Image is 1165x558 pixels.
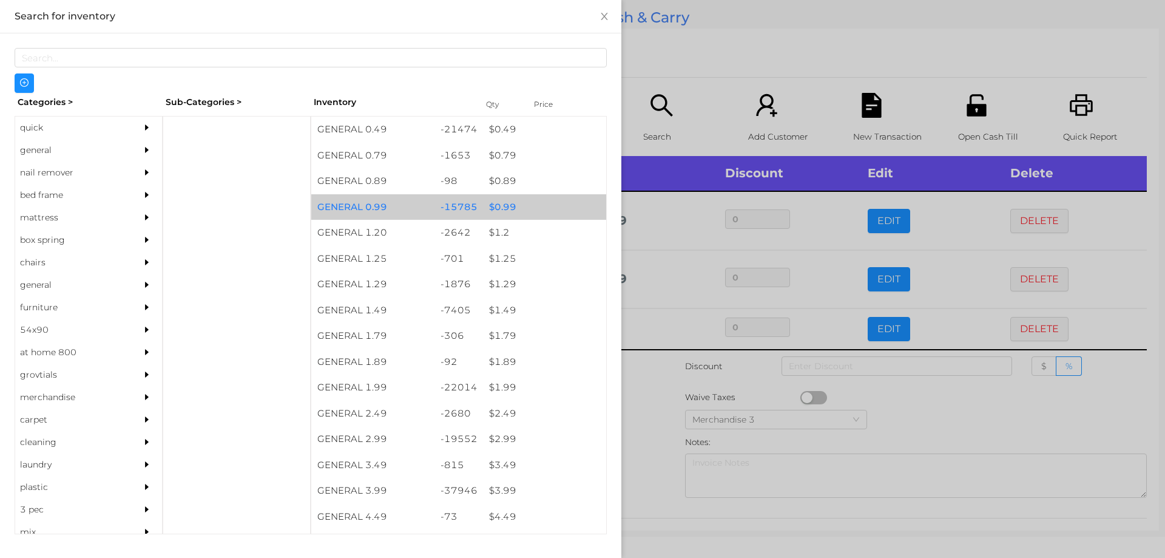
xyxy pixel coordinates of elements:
div: $ 0.79 [483,143,606,169]
div: GENERAL 0.79 [311,143,434,169]
i: icon: caret-right [143,325,151,334]
div: $ 4.99 [483,529,606,556]
div: $ 3.99 [483,478,606,504]
i: icon: caret-right [143,258,151,267]
div: box spring [15,229,126,251]
div: -701 [434,246,484,272]
i: icon: caret-right [143,303,151,311]
div: -815 [434,452,484,478]
div: $ 1.25 [483,246,606,272]
i: icon: caret-right [143,415,151,424]
div: laundry [15,454,126,476]
i: icon: caret-right [143,213,151,222]
div: plastic [15,476,126,498]
div: -7405 [434,298,484,324]
div: Price [531,96,579,113]
i: icon: caret-right [143,483,151,491]
div: GENERAL 2.99 [311,426,434,452]
div: GENERAL 0.99 [311,194,434,220]
div: GENERAL 4.99 [311,529,434,556]
div: general [15,274,126,296]
i: icon: caret-right [143,281,151,289]
div: quick [15,117,126,139]
i: icon: caret-right [143,191,151,199]
div: GENERAL 0.89 [311,168,434,194]
div: -1876 [434,271,484,298]
i: icon: caret-right [143,460,151,469]
div: $ 1.79 [483,323,606,349]
i: icon: caret-right [143,393,151,401]
div: $ 0.99 [483,194,606,220]
div: -73 [434,504,484,530]
div: -306 [434,323,484,349]
div: -22014 [434,375,484,401]
div: -2680 [434,401,484,427]
div: GENERAL 1.49 [311,298,434,324]
div: Inventory [314,96,471,109]
div: mix [15,521,126,543]
div: $ 3.49 [483,452,606,478]
div: mattress [15,206,126,229]
i: icon: caret-right [143,123,151,132]
div: -2642 [434,220,484,246]
div: -21474 [434,117,484,143]
i: icon: caret-right [143,168,151,177]
div: $ 1.49 [483,298,606,324]
div: -15785 [434,194,484,220]
i: icon: caret-right [143,370,151,379]
div: GENERAL 2.49 [311,401,434,427]
div: -92 [434,349,484,375]
div: $ 0.49 [483,117,606,143]
div: chairs [15,251,126,274]
div: carpet [15,409,126,431]
div: Sub-Categories > [163,93,311,112]
div: $ 1.2 [483,220,606,246]
div: GENERAL 1.25 [311,246,434,272]
div: GENERAL 1.89 [311,349,434,375]
div: GENERAL 3.99 [311,478,434,504]
div: 3 pec [15,498,126,521]
div: nail remover [15,162,126,184]
div: $ 2.49 [483,401,606,427]
div: GENERAL 1.20 [311,220,434,246]
i: icon: close [599,12,609,21]
div: GENERAL 3.49 [311,452,434,478]
div: GENERAL 1.79 [311,323,434,349]
div: -37946 [434,478,484,504]
i: icon: caret-right [143,348,151,356]
input: Search... [15,48,607,67]
div: $ 1.89 [483,349,606,375]
div: $ 1.29 [483,271,606,298]
div: $ 4.49 [483,504,606,530]
div: at home 800 [15,341,126,364]
i: icon: caret-right [143,528,151,536]
div: GENERAL 1.99 [311,375,434,401]
div: -98 [434,168,484,194]
div: GENERAL 4.49 [311,504,434,530]
div: bed frame [15,184,126,206]
div: grovtials [15,364,126,386]
i: icon: caret-right [143,438,151,446]
div: GENERAL 0.49 [311,117,434,143]
div: furniture [15,296,126,319]
i: icon: caret-right [143,236,151,244]
div: $ 0.89 [483,168,606,194]
div: Categories > [15,93,163,112]
div: GENERAL 1.29 [311,271,434,298]
div: 54x90 [15,319,126,341]
div: general [15,139,126,162]
div: cleaning [15,431,126,454]
div: $ 1.99 [483,375,606,401]
div: Search for inventory [15,10,607,23]
div: -19552 [434,426,484,452]
div: Qty [483,96,519,113]
div: -1653 [434,143,484,169]
i: icon: caret-right [143,505,151,514]
div: merchandise [15,386,126,409]
button: icon: plus-circle [15,73,34,93]
i: icon: caret-right [143,146,151,154]
div: $ 2.99 [483,426,606,452]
